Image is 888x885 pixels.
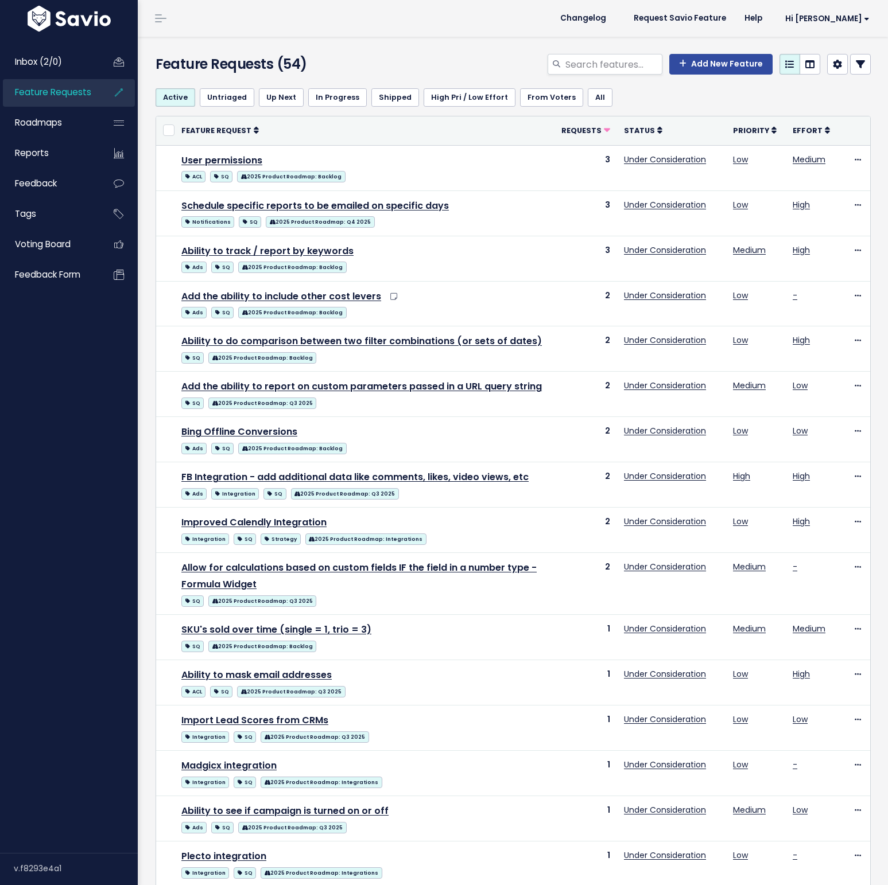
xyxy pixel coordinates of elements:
[424,88,515,107] a: High Pri / Low Effort
[181,334,542,348] a: Ability to do comparison between two filter combinations (or sets of dates)
[208,638,316,653] a: 2025 Product Roadmap: Backlog
[561,126,602,135] span: Requests
[793,561,797,572] a: -
[793,804,808,816] a: Low
[208,595,316,607] span: 2025 Product Roadmap: Q3 2025
[261,531,300,545] a: Strategy
[181,440,207,455] a: Ads
[733,124,777,136] a: Priority
[181,822,207,833] span: Ads
[234,865,256,879] a: SQ
[624,199,706,210] a: Under Consideration
[210,684,232,698] a: SQ
[733,561,766,572] a: Medium
[785,14,870,23] span: Hi [PERSON_NAME]
[624,759,706,770] a: Under Consideration
[15,116,62,128] span: Roadmaps
[793,623,825,634] a: Medium
[211,486,259,500] a: Integration
[181,395,204,410] a: SQ
[733,334,748,346] a: Low
[181,171,205,182] span: ACL
[624,124,662,136] a: Status
[733,290,748,301] a: Low
[211,305,234,319] a: SQ
[181,531,229,545] a: Integration
[305,533,426,545] span: 2025 Product Roadmap: Integrations
[733,199,748,210] a: Low
[181,774,229,789] a: Integration
[735,10,771,27] a: Help
[733,516,748,527] a: Low
[211,262,234,273] span: SQ
[211,443,234,454] span: SQ
[237,169,345,183] a: 2025 Product Roadmap: Backlog
[3,110,95,136] a: Roadmaps
[15,208,36,220] span: Tags
[771,10,879,28] a: Hi [PERSON_NAME]
[554,326,617,372] td: 2
[238,820,346,834] a: 2025 Product Roadmap: Q3 2025
[733,849,748,861] a: Low
[234,533,256,545] span: SQ
[554,508,617,553] td: 2
[181,623,371,636] a: SKU's sold over time (single = 1, trio = 3)
[561,124,610,136] a: Requests
[733,714,748,725] a: Low
[554,615,617,660] td: 1
[793,516,810,527] a: High
[181,169,205,183] a: ACL
[261,867,382,879] span: 2025 Product Roadmap: Integrations
[371,88,419,107] a: Shipped
[624,470,706,482] a: Under Consideration
[181,684,205,698] a: ACL
[15,56,62,68] span: Inbox (2/0)
[554,417,617,462] td: 2
[793,126,823,135] span: Effort
[181,777,229,788] span: Integration
[181,425,297,438] a: Bing Offline Conversions
[261,774,382,789] a: 2025 Product Roadmap: Integrations
[266,214,374,228] a: 2025 Product Roadmap: Q4 2025
[234,867,256,879] span: SQ
[210,169,232,183] a: SQ
[263,488,286,500] span: SQ
[181,352,204,364] span: SQ
[181,216,234,228] span: Notifications
[624,804,706,816] a: Under Consideration
[181,350,204,364] a: SQ
[793,759,797,770] a: -
[181,638,204,653] a: SQ
[733,668,748,680] a: Low
[3,49,95,75] a: Inbox (2/0)
[261,777,382,788] span: 2025 Product Roadmap: Integrations
[211,440,234,455] a: SQ
[3,201,95,227] a: Tags
[181,305,207,319] a: Ads
[181,533,229,545] span: Integration
[793,380,808,391] a: Low
[208,352,316,364] span: 2025 Product Roadmap: Backlog
[733,244,766,256] a: Medium
[554,372,617,417] td: 2
[238,307,346,318] span: 2025 Product Roadmap: Backlog
[261,533,300,545] span: Strategy
[15,147,49,159] span: Reports
[554,281,617,326] td: 2
[554,751,617,796] td: 1
[181,759,277,772] a: Madgicx integration
[238,262,346,273] span: 2025 Product Roadmap: Backlog
[200,88,254,107] a: Untriaged
[793,714,808,725] a: Low
[181,820,207,834] a: Ads
[238,259,346,274] a: 2025 Product Roadmap: Backlog
[181,804,389,817] a: Ability to see if campaign is turned on or off
[210,686,232,697] span: SQ
[733,154,748,165] a: Low
[181,154,262,167] a: User permissions
[624,561,706,572] a: Under Consideration
[624,126,655,135] span: Status
[234,774,256,789] a: SQ
[520,88,583,107] a: From Voters
[234,729,256,743] a: SQ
